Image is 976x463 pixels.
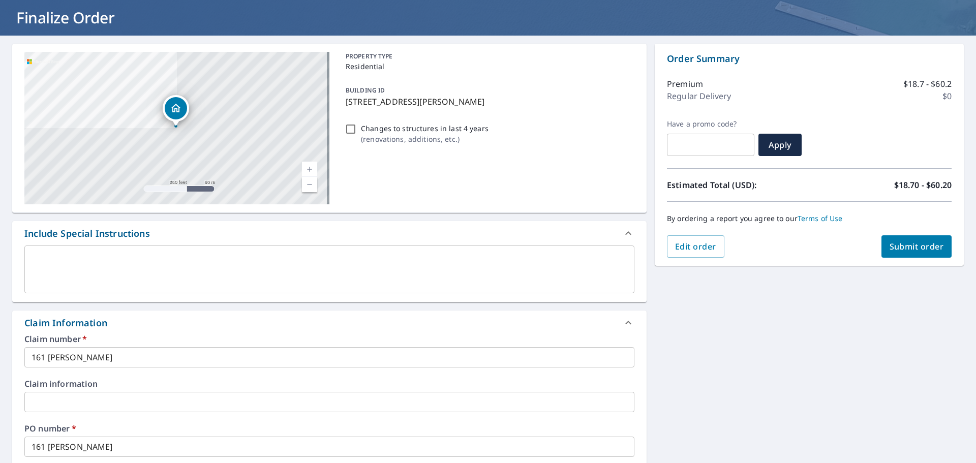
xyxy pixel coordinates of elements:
[24,316,107,330] div: Claim Information
[758,134,802,156] button: Apply
[361,134,489,144] p: ( renovations, additions, etc. )
[942,90,952,102] p: $0
[667,214,952,223] p: By ordering a report you agree to our
[346,61,630,72] p: Residential
[667,235,724,258] button: Edit order
[302,177,317,192] a: Current Level 17, Zoom Out
[24,424,634,433] label: PO number
[12,7,964,28] h1: Finalize Order
[24,227,150,240] div: Include Special Instructions
[163,95,189,127] div: Dropped pin, building 1, Residential property, 161 Davis Ave Sicklerville, NJ 08081
[12,221,647,245] div: Include Special Instructions
[361,123,489,134] p: Changes to structures in last 4 years
[890,241,944,252] span: Submit order
[667,90,731,102] p: Regular Delivery
[675,241,716,252] span: Edit order
[767,139,794,150] span: Apply
[881,235,952,258] button: Submit order
[667,179,809,191] p: Estimated Total (USD):
[346,86,385,95] p: BUILDING ID
[302,162,317,177] a: Current Level 17, Zoom In
[798,213,843,223] a: Terms of Use
[667,78,703,90] p: Premium
[346,52,630,61] p: PROPERTY TYPE
[903,78,952,90] p: $18.7 - $60.2
[24,380,634,388] label: Claim information
[346,96,630,108] p: [STREET_ADDRESS][PERSON_NAME]
[667,52,952,66] p: Order Summary
[894,179,952,191] p: $18.70 - $60.20
[24,335,634,343] label: Claim number
[667,119,754,129] label: Have a promo code?
[12,311,647,335] div: Claim Information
